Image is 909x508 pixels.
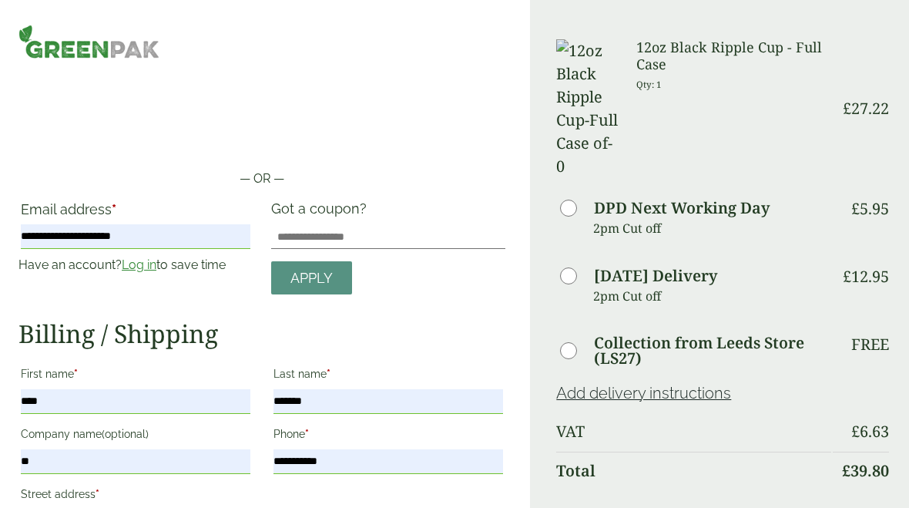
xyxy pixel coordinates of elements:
bdi: 5.95 [851,198,889,219]
span: £ [851,421,860,442]
label: Company name [21,423,250,449]
abbr: required [305,428,309,440]
abbr: required [112,201,116,217]
p: Have an account? to save time [18,256,253,274]
label: DPD Next Working Day [594,200,770,216]
bdi: 12.95 [843,266,889,287]
th: Total [556,452,831,489]
p: 2pm Cut off [593,217,831,240]
label: Email address [21,203,250,224]
iframe: Secure payment button frame [18,120,505,151]
h2: Billing / Shipping [18,319,505,348]
bdi: 6.63 [851,421,889,442]
bdi: 27.22 [843,98,889,119]
abbr: required [96,488,99,500]
a: Add delivery instructions [556,384,731,402]
label: First name [21,363,250,389]
h3: 12oz Black Ripple Cup - Full Case [636,39,831,72]
label: Got a coupon? [271,200,373,224]
bdi: 39.80 [842,460,889,481]
label: Collection from Leeds Store (LS27) [594,335,831,366]
label: Last name [273,363,503,389]
span: £ [843,98,851,119]
label: [DATE] Delivery [594,268,717,284]
span: £ [842,460,850,481]
img: GreenPak Supplies [18,25,159,59]
a: Log in [122,257,156,272]
span: £ [843,266,851,287]
label: Phone [273,423,503,449]
span: £ [851,198,860,219]
p: Free [851,335,889,354]
small: Qty: 1 [636,79,662,90]
abbr: required [74,368,78,380]
a: Apply [271,261,352,294]
img: 12oz Black Ripple Cup-Full Case of-0 [556,39,618,178]
th: VAT [556,413,831,450]
span: Apply [290,270,333,287]
abbr: required [327,368,330,380]
p: 2pm Cut off [593,284,831,308]
p: — OR — [18,170,505,188]
span: (optional) [102,428,149,440]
